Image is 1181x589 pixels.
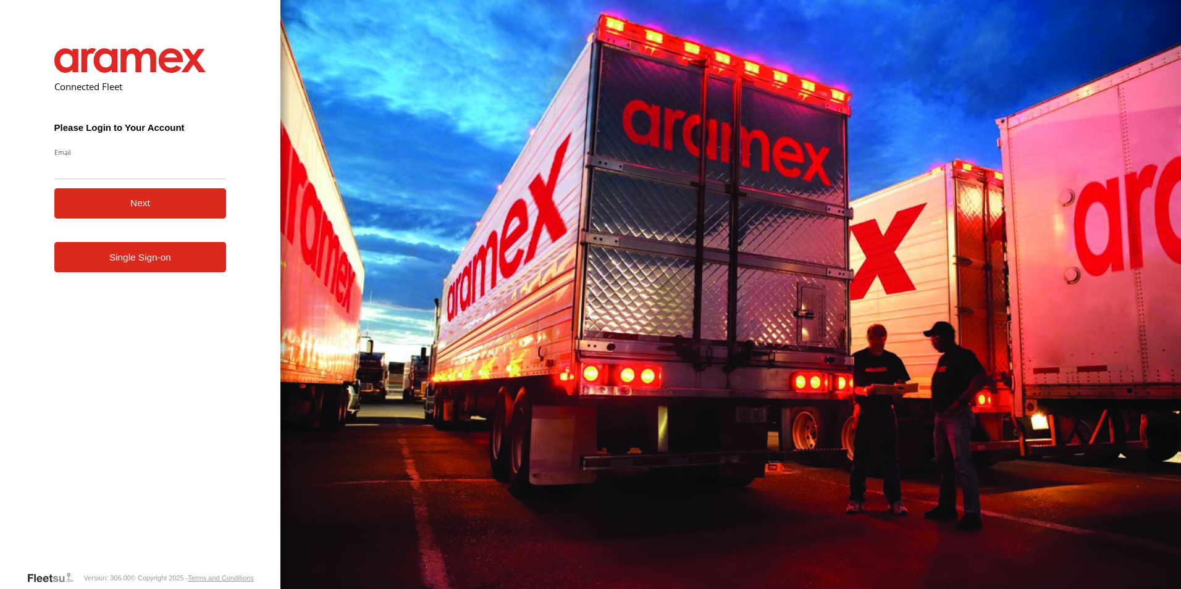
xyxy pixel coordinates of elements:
[54,48,206,73] img: Aramex
[54,188,227,219] button: Next
[83,574,130,582] div: Version: 306.00
[188,574,253,582] a: Terms and Conditions
[131,574,254,582] div: © Copyright 2025 -
[54,242,227,272] a: Single Sign-on
[27,572,83,584] a: Visit our Website
[54,148,227,157] label: Email
[54,80,227,93] h2: Connected Fleet
[54,122,227,133] h3: Please Login to Your Account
